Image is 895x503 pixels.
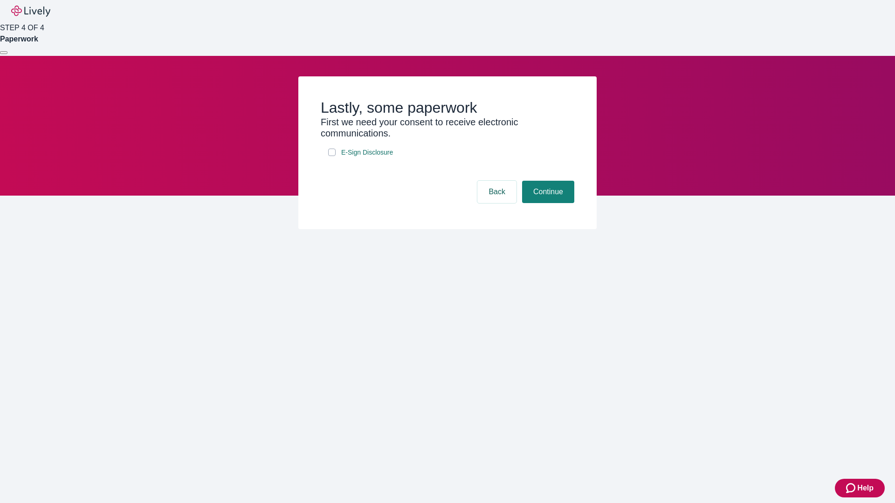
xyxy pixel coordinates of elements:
span: Help [857,483,874,494]
span: E-Sign Disclosure [341,148,393,157]
button: Continue [522,181,574,203]
img: Lively [11,6,50,17]
button: Zendesk support iconHelp [835,479,885,497]
a: e-sign disclosure document [339,147,395,158]
h2: Lastly, some paperwork [321,99,574,116]
button: Back [477,181,516,203]
h3: First we need your consent to receive electronic communications. [321,116,574,139]
svg: Zendesk support icon [846,483,857,494]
